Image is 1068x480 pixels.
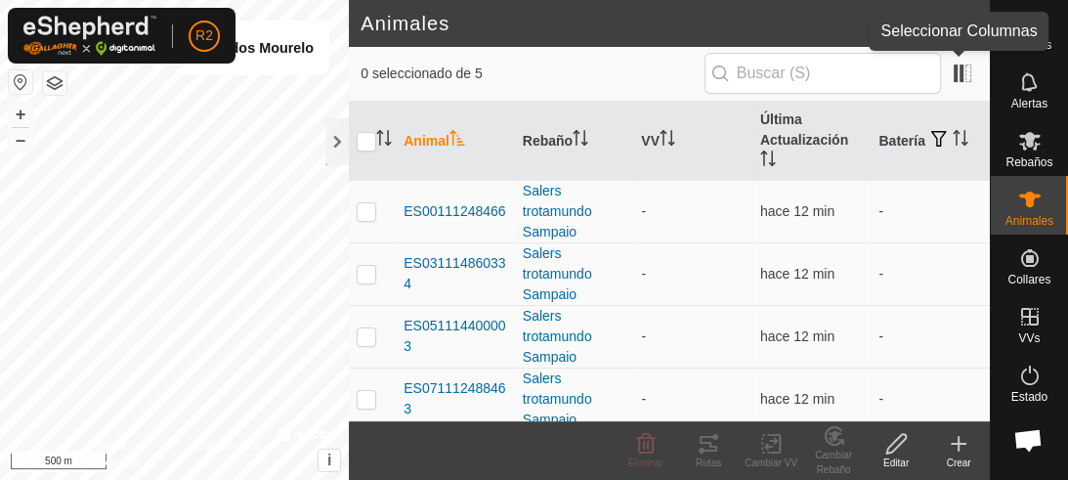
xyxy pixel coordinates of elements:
td: - [871,242,990,305]
td: - [871,305,990,368]
div: Cambiar Rebaño [802,448,865,477]
span: Estado [1011,391,1047,403]
button: i [319,450,340,471]
span: R2 [195,25,213,46]
span: Horarios [1007,39,1051,51]
span: Eliminar [628,458,663,468]
span: 0 seleccionado de 5 [361,64,704,84]
span: 13 oct 2025, 14:02 [760,391,834,407]
span: Collares [1007,274,1050,285]
a: Política de Privacidad [87,437,172,472]
div: Rutas [677,456,740,470]
button: + [9,103,32,126]
div: Salers trotamundo Sampaio [523,181,626,242]
div: Salers trotamundo Sampaio [523,306,626,368]
td: - [871,368,990,430]
div: Ganados Mourelo [195,36,315,60]
span: ES00111248466 [404,201,505,222]
span: 13 oct 2025, 14:02 [760,203,834,219]
span: Alertas [1011,98,1047,109]
th: Batería [871,102,990,181]
div: Salers trotamundo Sampaio [523,369,626,430]
span: 13 oct 2025, 14:02 [760,328,834,344]
app-display-virtual-paddock-transition: - [641,391,646,407]
app-display-virtual-paddock-transition: - [641,203,646,219]
app-display-virtual-paddock-transition: - [641,328,646,344]
span: Rebaños [1005,156,1052,168]
a: Contáctenos [196,437,262,472]
div: Crear [927,456,990,470]
td: - [871,180,990,242]
input: Buscar (S) [705,53,941,94]
div: Chat abierto [1002,414,1054,466]
span: i [327,452,331,468]
div: Cambiar VV [740,456,802,470]
span: VVs [1018,332,1040,344]
button: – [9,128,32,152]
span: ES051114400003 [404,316,507,357]
th: VV [633,102,752,181]
div: Salers trotamundo Sampaio [523,243,626,305]
span: 5 [960,9,970,38]
span: Animales [1005,215,1053,227]
span: ES071112488463 [404,378,507,419]
button: Restablecer Mapa [9,70,32,94]
span: ES031114860334 [404,253,507,294]
img: Logo Gallagher [23,16,156,56]
div: Editar [865,456,927,470]
button: Capas del Mapa [43,71,66,95]
th: Rebaño [515,102,634,181]
h2: Animales [361,12,960,35]
th: Última Actualización [752,102,872,181]
th: Animal [396,102,515,181]
app-display-virtual-paddock-transition: - [641,266,646,282]
span: 13 oct 2025, 14:02 [760,266,834,282]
